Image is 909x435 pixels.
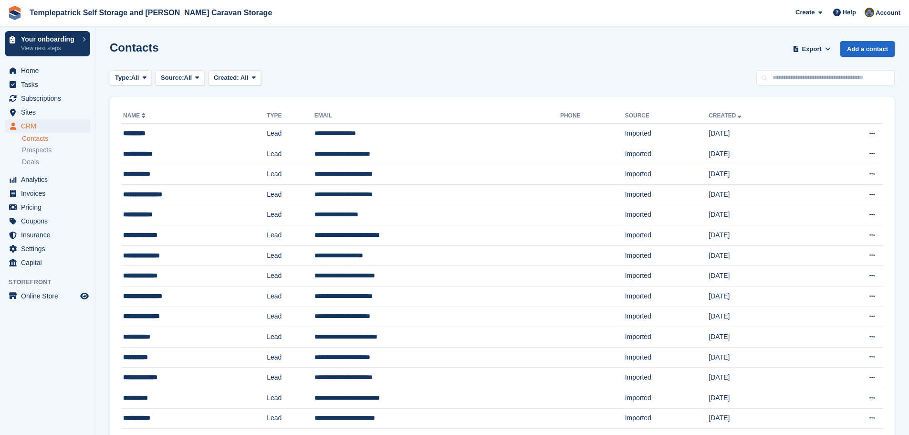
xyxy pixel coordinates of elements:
span: Coupons [21,214,78,228]
td: [DATE] [709,408,819,429]
a: Templepatrick Self Storage and [PERSON_NAME] Caravan Storage [26,5,276,21]
span: Insurance [21,228,78,242]
td: Imported [625,245,709,266]
td: [DATE] [709,205,819,225]
td: Lead [267,286,314,307]
span: CRM [21,119,78,133]
button: Export [791,41,833,57]
td: [DATE] [709,307,819,327]
td: Lead [267,124,314,144]
a: menu [5,78,90,91]
p: Your onboarding [21,36,78,42]
td: Lead [267,225,314,246]
a: menu [5,64,90,77]
td: Imported [625,205,709,225]
span: Source: [161,73,184,83]
td: Lead [267,245,314,266]
td: Lead [267,327,314,348]
span: All [184,73,192,83]
a: menu [5,187,90,200]
a: menu [5,256,90,269]
th: Email [314,108,560,124]
th: Type [267,108,314,124]
span: Tasks [21,78,78,91]
td: Lead [267,347,314,368]
th: Phone [560,108,625,124]
a: Preview store [79,290,90,302]
td: Lead [267,205,314,225]
span: Online Store [21,289,78,303]
span: All [240,74,249,81]
span: Deals [22,158,39,167]
td: Imported [625,164,709,185]
td: Lead [267,368,314,388]
a: menu [5,119,90,133]
td: Imported [625,144,709,164]
img: Karen [865,8,874,17]
a: Prospects [22,145,90,155]
td: [DATE] [709,347,819,368]
td: Imported [625,347,709,368]
td: Imported [625,286,709,307]
a: menu [5,214,90,228]
p: View next steps [21,44,78,53]
span: Settings [21,242,78,255]
td: Imported [625,124,709,144]
td: [DATE] [709,245,819,266]
span: Sites [21,106,78,119]
td: Lead [267,184,314,205]
a: Name [123,112,147,119]
td: [DATE] [709,286,819,307]
td: [DATE] [709,225,819,246]
span: Create [795,8,815,17]
td: [DATE] [709,368,819,388]
td: Lead [267,164,314,185]
span: Export [802,44,822,54]
span: Capital [21,256,78,269]
a: Contacts [22,134,90,143]
td: [DATE] [709,266,819,286]
button: Source: All [156,70,205,86]
a: Deals [22,157,90,167]
td: [DATE] [709,124,819,144]
td: [DATE] [709,184,819,205]
span: Storefront [9,277,95,287]
a: Your onboarding View next steps [5,31,90,56]
span: Prospects [22,146,52,155]
td: Imported [625,266,709,286]
span: Pricing [21,201,78,214]
button: Created: All [209,70,261,86]
button: Type: All [110,70,152,86]
td: Imported [625,388,709,408]
td: Imported [625,368,709,388]
a: menu [5,242,90,255]
a: menu [5,201,90,214]
span: All [131,73,139,83]
a: menu [5,92,90,105]
td: Lead [267,408,314,429]
th: Source [625,108,709,124]
td: Lead [267,307,314,327]
td: Imported [625,408,709,429]
td: Lead [267,266,314,286]
a: Created [709,112,743,119]
td: Imported [625,184,709,205]
a: Add a contact [840,41,895,57]
img: stora-icon-8386f47178a22dfd0bd8f6a31ec36ba5ce8667c1dd55bd0f319d3a0aa187defe.svg [8,6,22,20]
td: [DATE] [709,327,819,348]
td: Imported [625,225,709,246]
span: Type: [115,73,131,83]
span: Home [21,64,78,77]
td: [DATE] [709,164,819,185]
span: Subscriptions [21,92,78,105]
span: Created: [214,74,239,81]
a: menu [5,228,90,242]
a: menu [5,289,90,303]
span: Invoices [21,187,78,200]
span: Account [876,8,900,18]
span: Analytics [21,173,78,186]
td: Imported [625,327,709,348]
a: menu [5,173,90,186]
td: Lead [267,144,314,164]
a: menu [5,106,90,119]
